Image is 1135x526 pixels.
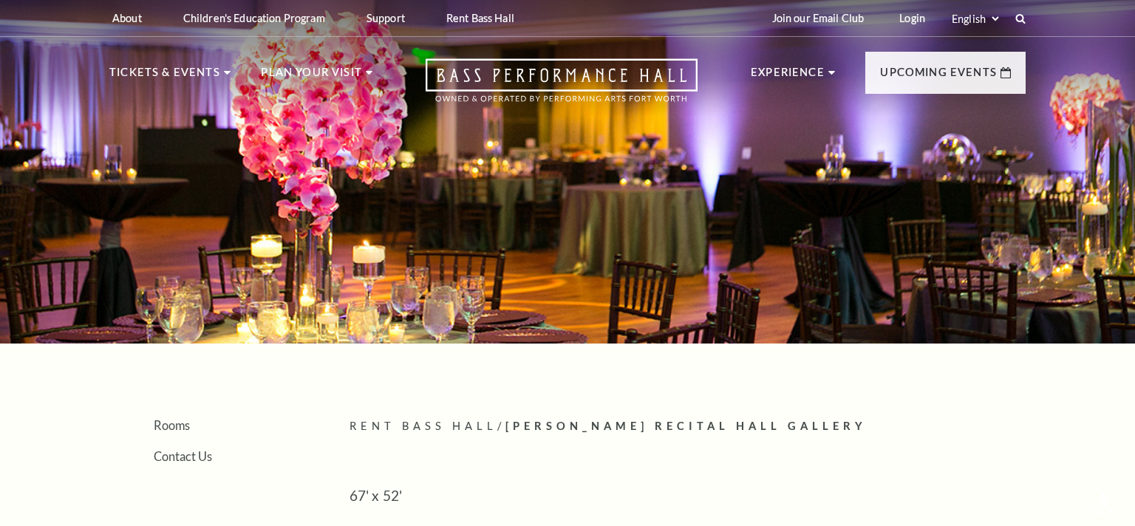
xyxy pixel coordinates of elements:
span: [PERSON_NAME] Recital Hall Gallery [505,420,867,432]
span: Rent Bass Hall [350,420,497,432]
a: Contact Us [154,449,212,463]
p: 67' x 52' [350,484,830,508]
p: Support [367,12,405,24]
p: Experience [751,64,825,90]
p: Upcoming Events [880,64,997,90]
p: Rent Bass Hall [446,12,514,24]
p: About [112,12,142,24]
p: / [350,417,1026,436]
p: Children's Education Program [183,12,325,24]
p: Tickets & Events [109,64,220,90]
a: Rooms [154,418,190,432]
p: Plan Your Visit [261,64,362,90]
select: Select: [949,12,1001,26]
